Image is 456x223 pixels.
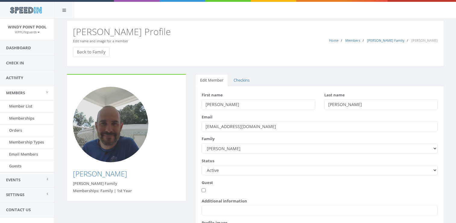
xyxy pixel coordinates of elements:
[202,180,213,186] label: Guest
[9,151,38,157] span: Email Members
[202,136,215,142] label: Family
[73,188,180,194] div: Memberships: Family | 1st Year
[329,38,338,43] a: Home
[202,92,223,98] label: First name
[6,177,20,183] span: Events
[73,169,127,179] a: [PERSON_NAME]
[15,30,40,34] small: WPPLifeguards
[6,192,24,197] span: Settings
[202,198,247,204] label: Additional information
[6,90,25,95] span: Members
[73,39,128,43] small: Edit name and image for a member
[411,38,438,43] span: [PERSON_NAME]
[195,74,228,86] a: Edit Member
[324,92,345,98] label: Last name
[202,158,214,164] label: Status
[345,38,360,43] a: Members
[8,24,46,30] span: Windy Point Pool
[73,27,438,37] h2: [PERSON_NAME] Profile
[7,5,45,16] img: speedin_logo.png
[73,47,109,57] a: Back to Family
[73,87,148,162] img: Photo
[6,207,31,212] span: Contact Us
[367,38,404,43] a: [PERSON_NAME] Family
[229,74,254,86] a: Checkins
[202,114,212,120] label: Email
[73,181,180,186] div: [PERSON_NAME] Family
[15,29,40,34] a: WPPLifeguards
